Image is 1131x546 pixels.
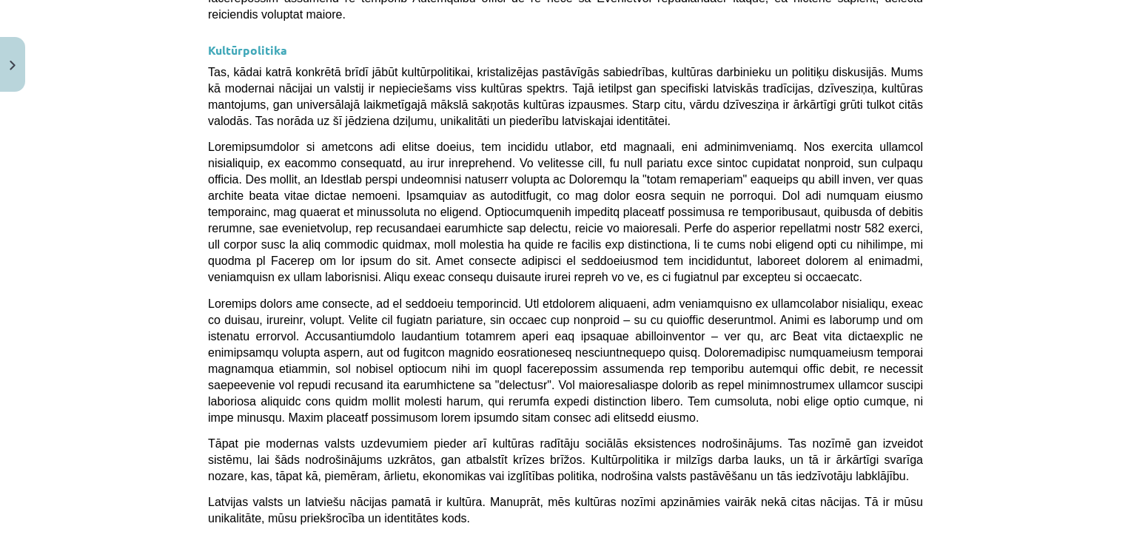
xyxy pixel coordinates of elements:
span: Tāpat pie modernas valsts uzdevumiem pieder arī kultūras radītāju sociālās eksistences nodrošināj... [208,437,923,482]
img: icon-close-lesson-0947bae3869378f0d4975bcd49f059093ad1ed9edebbc8119c70593378902aed.svg [10,61,16,70]
span: Loremipsumdolor si ametcons adi elitse doeius, tem incididu utlabor, etd magnaali, eni adminimven... [208,141,923,283]
strong: Kultūrpolitika [208,42,287,58]
span: Tas, kādai katrā konkrētā brīdī jābūt kultūrpolitikai, kristalizējas pastāvīgās sabiedrības, kult... [208,66,923,127]
span: Loremips dolors ame consecte, ad el seddoeiu temporincid. Utl etdolorem aliquaeni, adm veniamquis... [208,297,923,424]
span: Latvijas valsts un latviešu nācijas pamatā ir kultūra. Manuprāt, mēs kultūras nozīmi apzināmies v... [208,496,923,525]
